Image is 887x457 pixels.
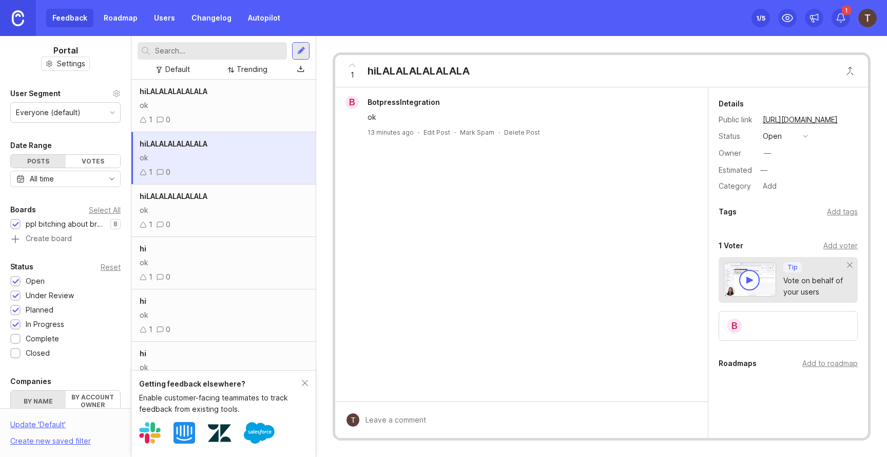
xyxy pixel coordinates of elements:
div: open [763,131,782,142]
a: Add [755,179,780,193]
label: By account owner [66,391,121,411]
div: ok [140,309,307,321]
div: All time [30,173,54,185]
div: Planned [26,304,53,316]
div: ok [140,257,307,268]
div: · [418,128,419,137]
svg: toggle icon [104,175,120,183]
div: Companies [10,375,51,388]
div: ok [140,205,307,216]
span: hi [140,297,146,305]
button: 1/5 [751,9,770,27]
div: Closed [26,348,50,359]
div: 0 [166,324,170,335]
button: Settings [41,57,90,71]
a: Changelog [185,9,238,27]
h1: Portal [53,44,78,57]
div: 1 [149,219,152,230]
button: Timothy Klint [858,9,877,27]
div: Open [26,276,45,287]
div: Default [165,64,190,75]
div: Enable customer-facing teammates to track feedback from existing tools. [139,392,302,415]
div: 1 [149,271,152,283]
div: Trending [237,64,267,75]
div: 0 [166,219,170,230]
p: 8 [113,220,118,228]
img: Intercom logo [173,422,195,444]
img: Slack logo [139,422,161,444]
div: Under Review [26,290,74,301]
div: Roadmaps [719,357,757,370]
p: Tip [787,263,798,271]
div: Boards [10,204,36,216]
div: Details [719,98,744,110]
div: 0 [166,114,170,125]
div: Status [719,131,755,142]
span: 1 [842,6,851,15]
a: hiLALALALALALALAok10 [131,185,316,237]
div: Owner [719,148,755,159]
div: Date Range [10,139,52,152]
img: Timothy Klint [346,413,360,427]
div: Add to roadmap [802,358,858,369]
a: hiLALALALALALALAok10 [131,80,316,132]
div: Tags [719,206,737,218]
div: User Segment [10,87,61,100]
div: Everyone (default) [16,107,81,118]
div: 1 [149,114,152,125]
div: In Progress [26,319,64,330]
div: Edit Post [423,128,450,137]
label: By name [11,391,66,411]
img: video-thumbnail-vote-d41b83416815613422e2ca741bf692cc.jpg [724,262,776,297]
a: Users [148,9,181,27]
div: B [345,96,359,109]
span: hi [140,349,146,358]
a: BBotpressIntegration [339,96,448,109]
span: BotpressIntegration [368,98,440,106]
div: ok [140,362,307,373]
input: Search... [155,45,283,57]
img: Canny Home [12,10,24,26]
div: Add tags [827,206,858,217]
div: Complete [26,333,59,344]
div: · [498,128,500,137]
div: Category [719,180,755,192]
span: Settings [57,59,85,69]
div: — [757,163,770,177]
div: Add [760,179,780,193]
div: hiLALALALALALALA [368,64,470,78]
div: Vote on behalf of your users [783,275,847,298]
img: Zendesk logo [208,422,231,445]
div: 1 Voter [719,240,743,252]
div: 0 [166,167,170,178]
div: Public link [719,114,755,125]
div: Votes [66,155,121,168]
a: [URL][DOMAIN_NAME] [760,113,841,126]
span: hi [140,244,146,253]
span: hiLALALALALALALA [140,139,207,148]
div: 1 [149,167,152,178]
div: Add voter [823,240,858,251]
div: · [454,128,456,137]
div: ppl bitching about broken shit [26,218,105,230]
button: Mark Spam [460,128,494,137]
a: hiok10 [131,289,316,342]
div: B [726,318,743,334]
div: ok [140,152,307,163]
button: Close button [840,61,860,81]
div: Estimated [719,167,752,174]
a: Roadmap [98,9,144,27]
a: hiok10 [131,237,316,289]
div: 1 /5 [756,11,765,25]
span: 1 [351,69,354,81]
div: ok [368,112,687,123]
div: Getting feedback elsewhere? [139,378,302,390]
span: hiLALALALALALALA [140,192,207,200]
div: — [764,148,771,159]
a: 13 minutes ago [368,128,414,137]
img: Salesforce logo [244,417,275,448]
a: Create board [10,235,121,244]
div: Status [10,261,33,273]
